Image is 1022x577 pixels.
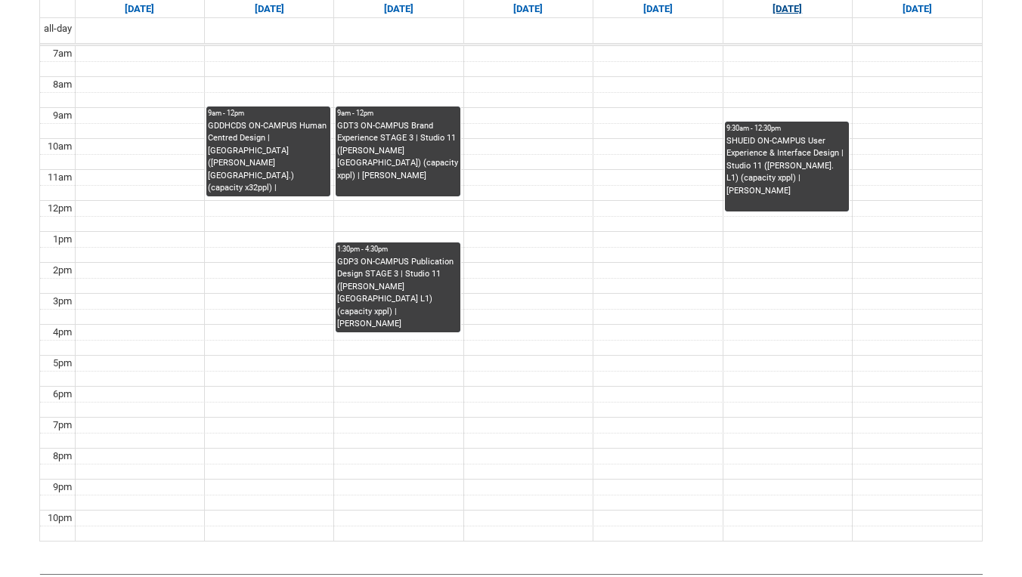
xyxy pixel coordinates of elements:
[50,418,75,433] div: 7pm
[50,263,75,278] div: 2pm
[337,108,458,119] div: 9am - 12pm
[50,232,75,247] div: 1pm
[45,139,75,154] div: 10am
[50,294,75,309] div: 3pm
[45,201,75,216] div: 12pm
[50,77,75,92] div: 8am
[50,480,75,495] div: 9pm
[337,120,458,183] div: GDT3 ON-CAMPUS Brand Experience STAGE 3 | Studio 11 ([PERSON_NAME][GEOGRAPHIC_DATA]) (capacity xp...
[41,21,75,36] span: all-day
[50,108,75,123] div: 9am
[50,325,75,340] div: 4pm
[208,108,329,119] div: 9am - 12pm
[337,244,458,255] div: 1:30pm - 4:30pm
[337,256,458,331] div: GDP3 ON-CAMPUS Publication Design STAGE 3 | Studio 11 ([PERSON_NAME][GEOGRAPHIC_DATA] L1) (capaci...
[50,449,75,464] div: 8pm
[726,123,847,134] div: 9:30am - 12:30pm
[45,170,75,185] div: 11am
[50,356,75,371] div: 5pm
[45,511,75,526] div: 10pm
[50,387,75,402] div: 6pm
[208,120,329,196] div: GDDHCDS ON-CAMPUS Human Centred Design | [GEOGRAPHIC_DATA] ([PERSON_NAME][GEOGRAPHIC_DATA].) (cap...
[50,46,75,61] div: 7am
[726,135,847,198] div: SHUEID ON-CAMPUS User Experience & Interface Design | Studio 11 ([PERSON_NAME]. L1) (capacity xpp...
